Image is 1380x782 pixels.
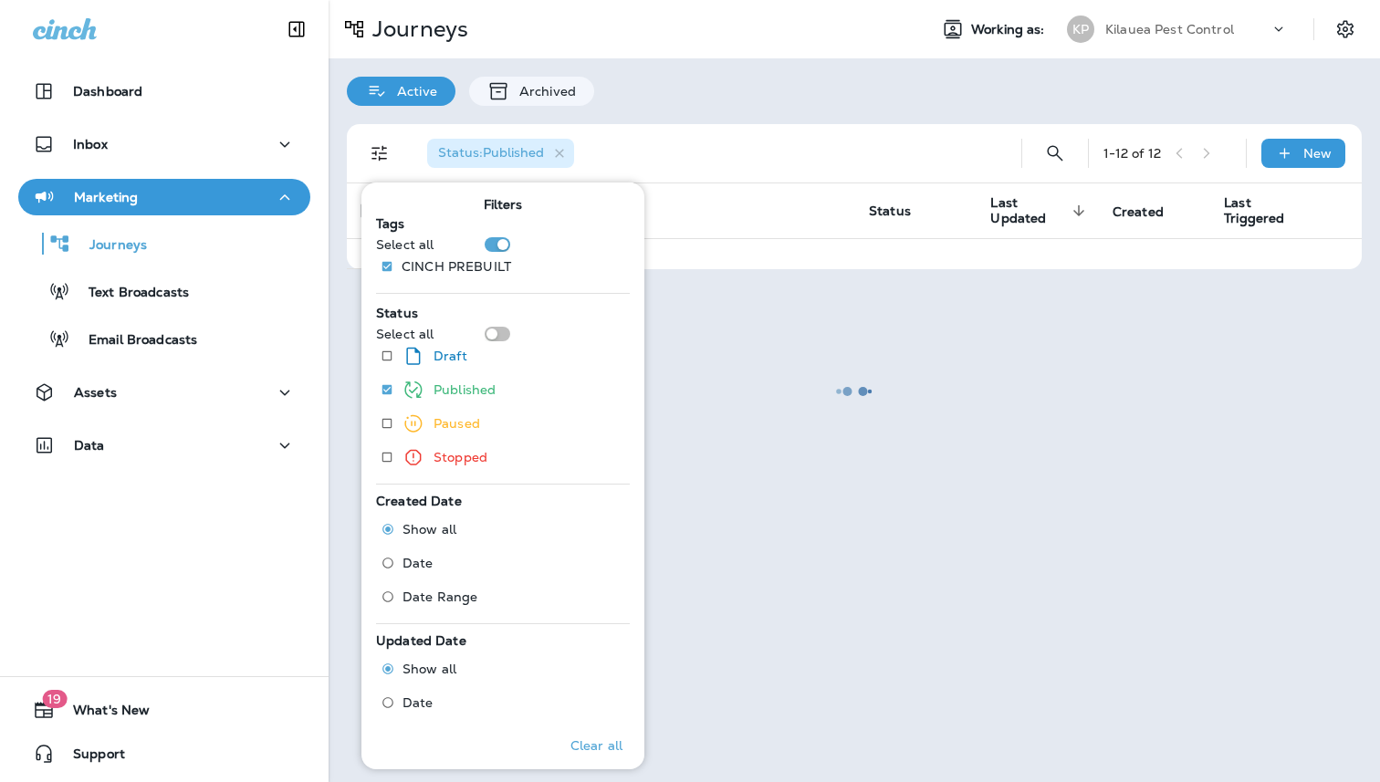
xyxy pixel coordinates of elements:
[402,556,434,570] span: Date
[71,237,147,255] p: Journeys
[73,137,108,151] p: Inbox
[55,746,125,768] span: Support
[73,84,142,99] p: Dashboard
[18,179,310,215] button: Marketing
[434,382,496,397] p: Published
[376,632,466,649] span: Updated Date
[18,73,310,109] button: Dashboard
[434,349,467,363] p: Draft
[18,224,310,263] button: Journeys
[18,735,310,772] button: Support
[74,190,138,204] p: Marketing
[570,739,622,754] p: Clear all
[402,695,434,710] span: Date
[18,272,310,310] button: Text Broadcasts
[376,493,462,509] span: Created Date
[74,438,105,453] p: Data
[376,237,434,252] p: Select all
[402,589,477,604] span: Date Range
[74,385,117,400] p: Assets
[361,172,644,769] div: Filters
[18,319,310,358] button: Email Broadcasts
[18,427,310,464] button: Data
[1303,146,1332,161] p: New
[376,327,434,341] p: Select all
[18,374,310,411] button: Assets
[484,197,523,213] span: Filters
[18,692,310,728] button: 19What's New
[402,259,511,274] p: CINCH PREBUILT
[402,522,456,537] span: Show all
[271,11,322,47] button: Collapse Sidebar
[42,690,67,708] span: 19
[70,332,197,349] p: Email Broadcasts
[55,703,150,725] span: What's New
[402,662,456,676] span: Show all
[376,305,418,321] span: Status
[434,450,487,464] p: Stopped
[434,416,480,431] p: Paused
[18,126,310,162] button: Inbox
[70,285,189,302] p: Text Broadcasts
[563,724,630,769] button: Clear all
[376,215,405,232] span: Tags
